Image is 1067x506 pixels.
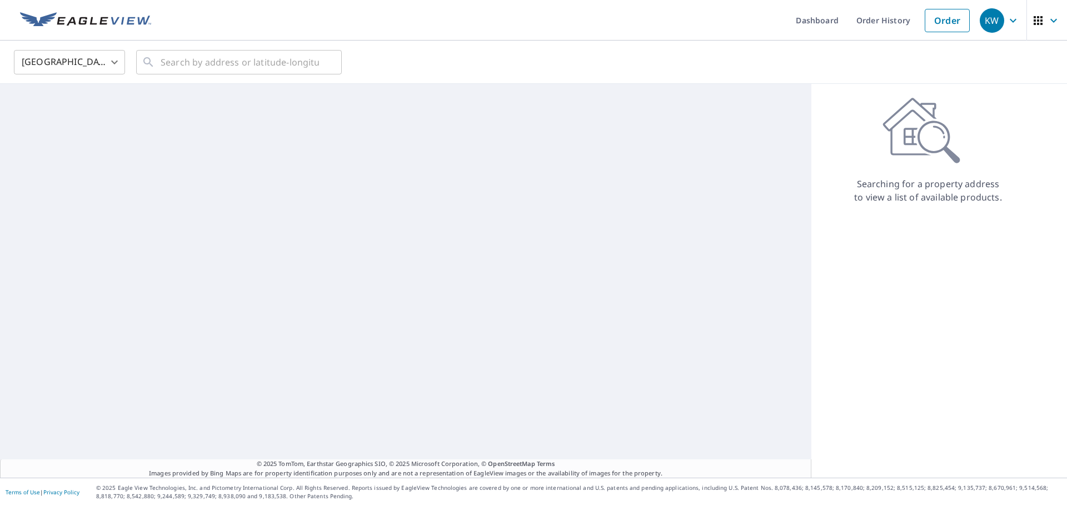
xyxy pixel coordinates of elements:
[980,8,1004,33] div: KW
[6,488,40,496] a: Terms of Use
[257,459,555,469] span: © 2025 TomTom, Earthstar Geographics SIO, © 2025 Microsoft Corporation, ©
[488,459,535,468] a: OpenStreetMap
[14,47,125,78] div: [GEOGRAPHIC_DATA]
[43,488,79,496] a: Privacy Policy
[96,484,1061,500] p: © 2025 Eagle View Technologies, Inc. and Pictometry International Corp. All Rights Reserved. Repo...
[537,459,555,468] a: Terms
[925,9,970,32] a: Order
[20,12,151,29] img: EV Logo
[161,47,319,78] input: Search by address or latitude-longitude
[854,177,1003,204] p: Searching for a property address to view a list of available products.
[6,489,79,495] p: |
